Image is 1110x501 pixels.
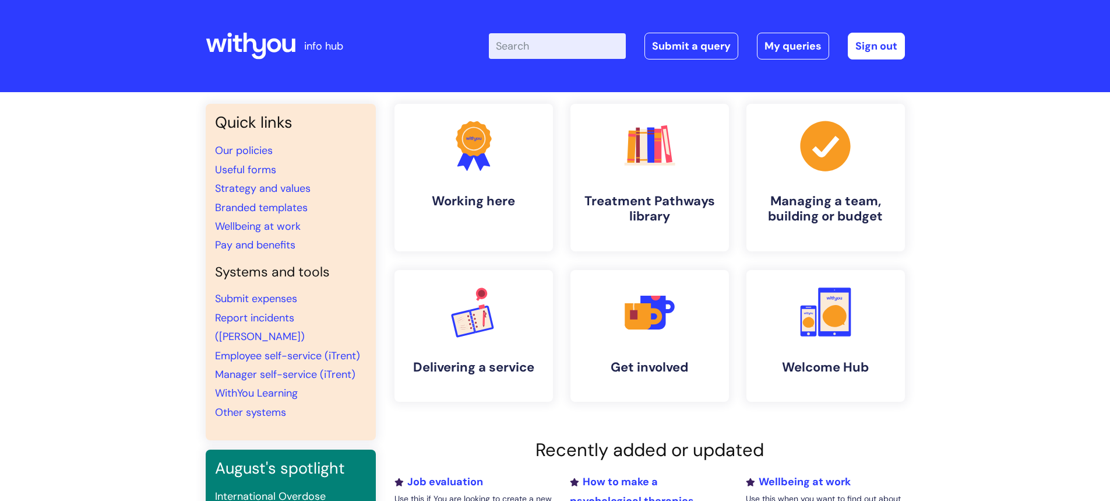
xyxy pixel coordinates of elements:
[394,475,483,489] a: Job evaluation
[215,143,273,157] a: Our policies
[304,37,343,55] p: info hub
[489,33,626,59] input: Search
[570,270,729,402] a: Get involved
[746,104,905,251] a: Managing a team, building or budget
[215,311,305,344] a: Report incidents ([PERSON_NAME])
[215,219,301,233] a: Wellbeing at work
[215,163,276,177] a: Useful forms
[394,270,553,402] a: Delivering a service
[489,33,905,59] div: | -
[215,459,367,478] h3: August's spotlight
[215,405,286,419] a: Other systems
[570,104,729,251] a: Treatment Pathways library
[215,367,355,381] a: Manager self-service (iTrent)
[757,33,829,59] a: My queries
[215,113,367,132] h3: Quick links
[215,181,311,195] a: Strategy and values
[644,33,738,59] a: Submit a query
[215,292,297,306] a: Submit expenses
[756,194,896,225] h4: Managing a team, building or budget
[215,238,295,252] a: Pay and benefits
[215,349,360,363] a: Employee self-service (iTrent)
[580,194,720,225] h4: Treatment Pathways library
[215,201,308,215] a: Branded templates
[394,439,905,461] h2: Recently added or updated
[746,270,905,402] a: Welcome Hub
[394,104,553,251] a: Working here
[215,386,298,400] a: WithYou Learning
[404,194,544,209] h4: Working here
[580,360,720,375] h4: Get involved
[848,33,905,59] a: Sign out
[215,264,367,281] h4: Systems and tools
[756,360,896,375] h4: Welcome Hub
[404,360,544,375] h4: Delivering a service
[746,475,851,489] a: Wellbeing at work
